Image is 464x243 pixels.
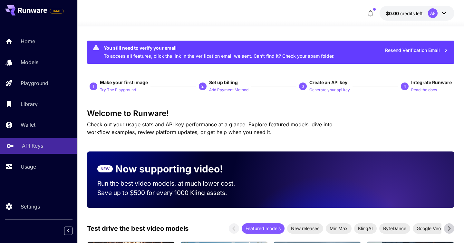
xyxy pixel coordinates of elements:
button: Resend Verification Email [382,44,452,57]
p: 2 [201,83,204,89]
p: NEW [101,166,110,172]
p: Wallet [21,121,35,129]
span: MiniMax [326,225,352,232]
span: Featured models [242,225,285,232]
span: KlingAI [354,225,377,232]
div: $0.00 [386,10,423,17]
p: Settings [21,203,40,210]
div: ByteDance [379,223,410,234]
div: MiniMax [326,223,352,234]
div: Featured models [242,223,285,234]
div: You still need to verify your email [104,44,334,51]
p: Read the docs [411,87,437,93]
span: Create an API key [309,80,347,85]
div: AF [428,8,438,18]
div: KlingAI [354,223,377,234]
p: Usage [21,163,36,170]
span: TRIAL [50,9,63,14]
p: 1 [92,83,95,89]
p: Generate your api key [309,87,350,93]
p: Test drive the best video models [87,224,188,233]
p: API Keys [22,142,43,150]
p: Now supporting video! [115,162,223,176]
p: Run the best video models, at much lower cost. [97,179,247,188]
p: Add Payment Method [209,87,248,93]
button: $0.00AF [380,6,454,21]
span: Set up billing [209,80,238,85]
p: 3 [302,83,304,89]
span: $0.00 [386,11,400,16]
button: Generate your api key [309,86,350,93]
span: credits left [400,11,423,16]
p: Library [21,100,38,108]
button: Add Payment Method [209,86,248,93]
span: Check out your usage stats and API key performance at a glance. Explore featured models, dive int... [87,121,333,135]
p: Playground [21,79,48,87]
span: New releases [287,225,323,232]
span: Add your payment card to enable full platform functionality. [50,7,64,15]
span: ByteDance [379,225,410,232]
div: Collapse sidebar [69,225,77,237]
p: Home [21,37,35,45]
div: New releases [287,223,323,234]
button: Read the docs [411,86,437,93]
span: Integrate Runware [411,80,452,85]
button: Try The Playground [100,86,136,93]
div: Google Veo [413,223,445,234]
h3: Welcome to Runware! [87,109,454,118]
p: 4 [404,83,406,89]
button: Collapse sidebar [64,227,72,235]
span: Google Veo [413,225,445,232]
p: Try The Playground [100,87,136,93]
div: To access all features, click the link in the verification email we sent. Can’t find it? Check yo... [104,43,334,62]
span: Make your first image [100,80,148,85]
p: Models [21,58,38,66]
p: Save up to $500 for every 1000 Kling assets. [97,188,247,198]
